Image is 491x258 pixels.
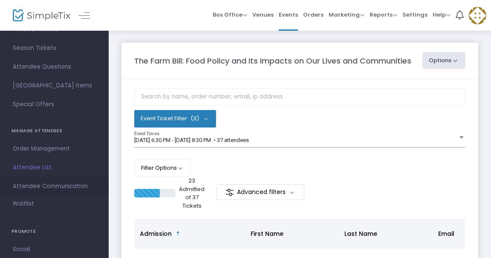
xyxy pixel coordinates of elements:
[402,4,427,26] span: Settings
[13,200,34,208] span: Waitlist
[438,229,454,238] span: Email
[422,52,466,69] button: Options
[13,61,96,72] span: Attendee Questions
[134,55,411,67] m-panel-title: The Farm Bill: Food Policy and Its Impacts on Our Lives and Communities
[175,230,182,237] span: Sortable
[13,43,96,54] span: Season Tickets
[191,115,199,122] span: (3)
[12,122,97,139] h4: MANAGE ATTENDEES
[252,4,274,26] span: Venues
[134,159,191,177] button: Filter Options
[13,244,96,255] span: Social
[179,177,205,210] p: 23 Admitted of 37 Tickets
[344,229,377,238] span: Last Name
[329,11,364,19] span: Marketing
[433,11,451,19] span: Help
[13,143,96,154] span: Order Management
[13,80,96,91] span: [GEOGRAPHIC_DATA] Items
[13,162,96,173] span: Attendee List
[134,137,249,143] span: [DATE] 6:30 PM - [DATE] 8:30 PM • 37 attendees
[251,229,283,238] span: First Name
[134,88,465,106] input: Search by name, order number, email, ip address
[13,181,96,192] span: Attendee Communication
[225,188,234,197] img: filter
[303,4,323,26] span: Orders
[217,184,305,200] m-button: Advanced filters
[12,223,97,240] h4: PROMOTE
[370,11,397,19] span: Reports
[279,4,298,26] span: Events
[13,99,96,110] span: Special Offers
[213,11,247,19] span: Box Office
[134,110,216,127] button: Event Ticket Filter(3)
[140,229,172,238] span: Admission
